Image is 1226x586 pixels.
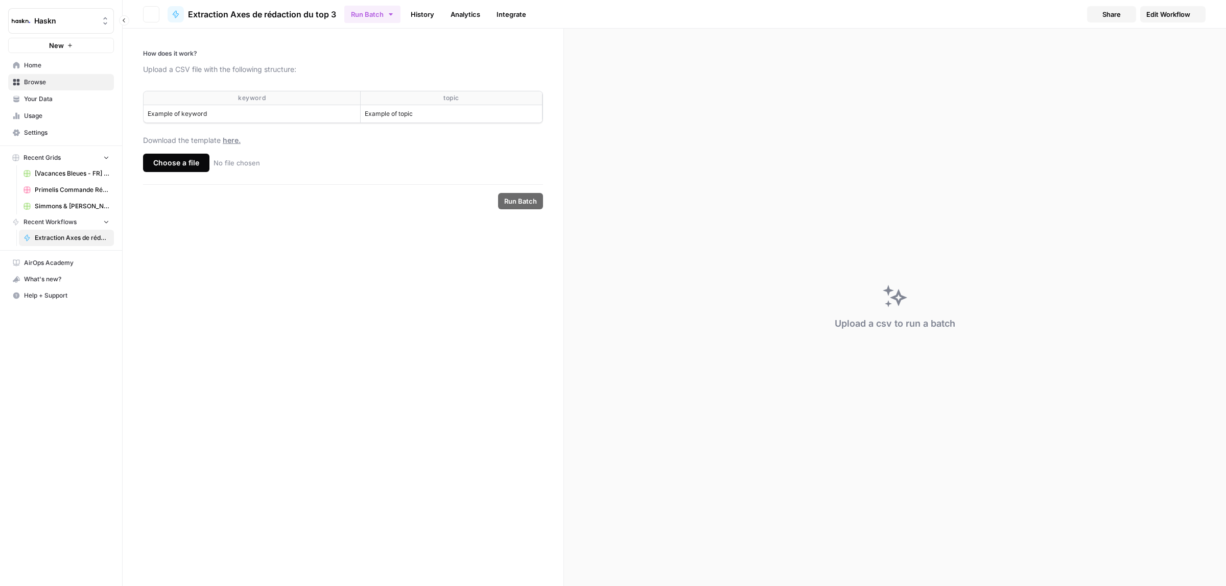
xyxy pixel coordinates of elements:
button: Run Batch [344,6,400,23]
a: Your Data [8,91,114,107]
a: Integrate [490,6,532,22]
span: here. [223,136,241,144]
p: How does it work? [143,49,543,58]
span: Help + Support [24,291,109,300]
div: keyword [148,93,356,103]
a: Extraction Axes de rédaction du top 3 [168,6,336,22]
div: Example of keyword [148,109,356,118]
a: Analytics [444,6,486,22]
p: No file chosen [214,158,260,168]
a: Browse [8,74,114,90]
a: Primelis Commande Rédaction Netlinking (2).csv [19,182,114,198]
span: AirOps Academy [24,258,109,267]
a: Settings [8,125,114,141]
span: Recent Workflows [23,217,77,227]
a: Edit Workflow [1140,6,1206,22]
a: Usage [8,108,114,124]
div: Example of topic [365,109,538,118]
a: Extraction Axes de rédaction du top 3 [19,230,114,246]
span: Home [24,61,109,70]
span: Run Batch [504,196,537,206]
span: Extraction Axes de rédaction du top 3 [35,233,109,242]
button: Recent Workflows [8,214,114,230]
a: Home [8,57,114,74]
div: topic [365,93,538,103]
a: AirOps Academy [8,255,114,271]
span: Haskn [34,16,96,26]
span: Edit Workflow [1146,9,1190,19]
span: Extraction Axes de rédaction du top 3 [188,8,336,20]
span: [Vacances Bleues - FR] Pages refonte sites hôtels - [GEOGRAPHIC_DATA] [35,169,109,178]
button: What's new? [8,271,114,287]
a: History [405,6,440,22]
a: Simmons & [PERSON_NAME] - Optimization pages for LLMs Grid [19,198,114,214]
button: Share [1087,6,1136,22]
a: [Vacances Bleues - FR] Pages refonte sites hôtels - [GEOGRAPHIC_DATA] [19,165,114,182]
span: Your Data [24,94,109,104]
div: Download the template [143,135,543,145]
div: Upload a csv to run a batch [835,316,955,331]
span: Settings [24,128,109,137]
span: Primelis Commande Rédaction Netlinking (2).csv [35,185,109,194]
span: Simmons & [PERSON_NAME] - Optimization pages for LLMs Grid [35,202,109,211]
span: New [49,40,64,51]
p: Upload a CSV file with the following structure: [143,64,543,75]
button: Workspace: Haskn [8,8,114,34]
button: New [8,38,114,53]
span: Recent Grids [23,153,61,162]
span: Browse [24,78,109,87]
div: What's new? [9,272,113,287]
img: Haskn Logo [12,12,30,30]
span: Usage [24,111,109,120]
span: Share [1102,9,1121,19]
div: Choose a file [143,154,209,172]
button: Run Batch [498,193,543,209]
button: Help + Support [8,287,114,304]
button: Recent Grids [8,150,114,165]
